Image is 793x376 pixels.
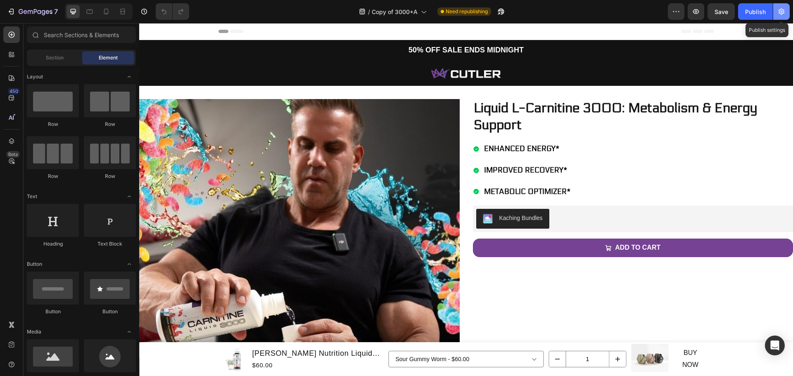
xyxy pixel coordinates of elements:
a: BUY NOW [533,321,570,351]
span: Toggle open [123,70,136,83]
h1: Liquid L-Carnitine 3000: Metabolism & Energy Support [334,76,654,112]
div: Publish [745,7,766,16]
iframe: Design area [139,23,793,376]
div: Button [84,308,136,315]
span: Section [46,54,64,61]
p: BUY NOW [543,324,560,348]
div: Row [84,121,136,128]
span: Toggle open [123,258,136,271]
span: Media [27,328,41,336]
div: Row [27,121,79,128]
img: KachingBundles.png [344,191,354,201]
button: Publish [738,3,773,20]
span: Layout [27,73,43,80]
span: Need republishing [446,8,488,15]
div: Beta [6,151,20,158]
p: 7 [54,7,58,17]
div: Kaching Bundles [360,191,404,199]
span: Text [27,193,37,200]
div: Button [27,308,79,315]
button: Save [708,3,735,20]
span: Copy of 3000+A [372,7,418,16]
button: 7 [3,3,62,20]
div: Heading [27,240,79,248]
span: METABOLIC OPTIMIZER* [345,164,432,173]
span: / [368,7,370,16]
div: Undo/Redo [156,3,189,20]
img: gempages_514502434173748208-913886ad-2810-475d-90bb-db02f6377833.png [290,41,364,59]
button: decrement [410,328,427,344]
div: ADD TO CART [476,219,521,231]
div: Open Intercom Messenger [765,336,785,355]
div: Text Block [84,240,136,248]
input: Search Sections & Elements [27,26,136,43]
span: IMPROVED RECOVERY* [345,142,428,151]
span: Toggle open [123,325,136,338]
span: 50% OFF SALE ENDS MIDNIGHT [269,23,385,31]
button: Kaching Bundles [337,186,410,206]
div: 450 [8,88,20,95]
span: Toggle open [123,190,136,203]
button: increment [470,328,487,344]
span: Element [99,54,118,61]
div: Row [84,173,136,180]
span: Save [715,8,728,15]
div: Row [27,173,79,180]
span: ENHANCED ENERGY* [345,121,420,130]
input: quantity [427,328,470,344]
span: Button [27,260,42,268]
button: ADD TO CART [334,215,654,234]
